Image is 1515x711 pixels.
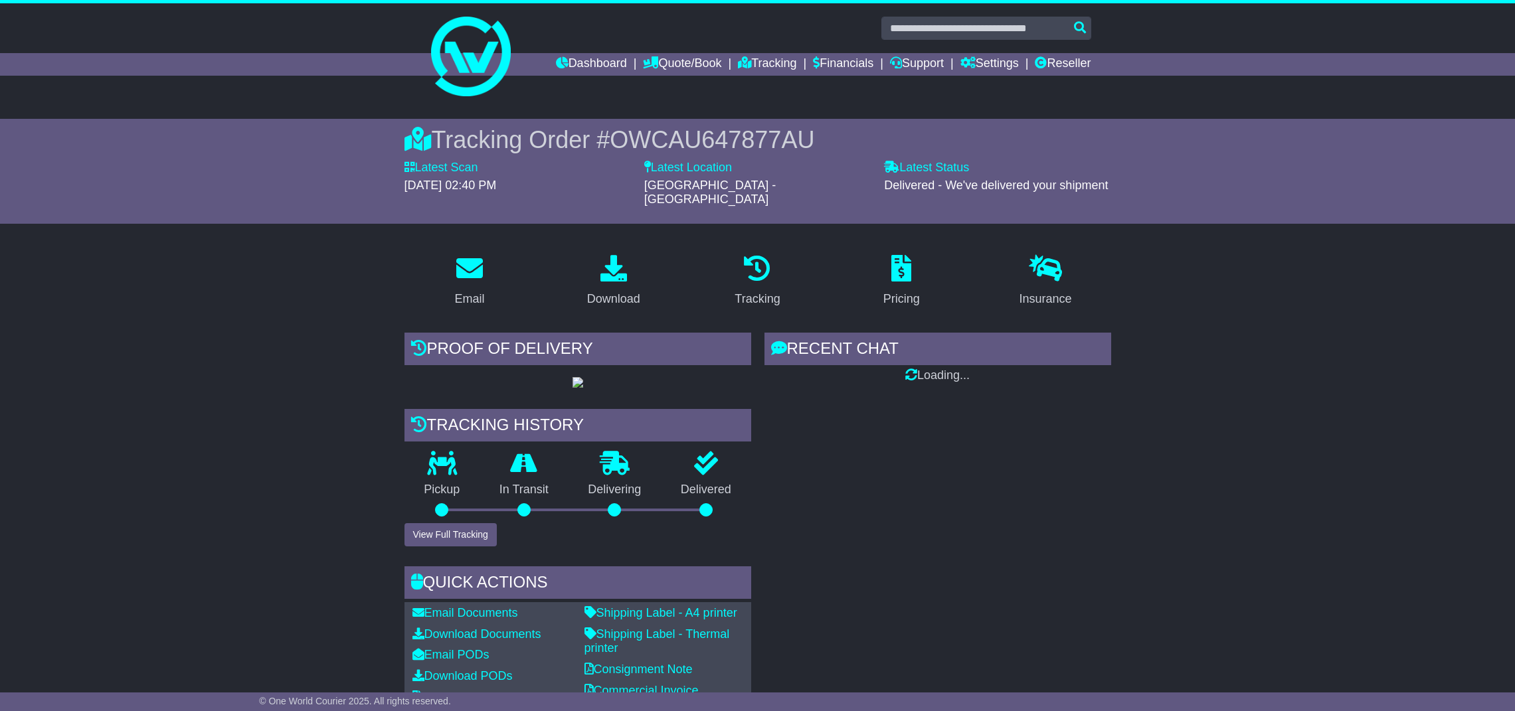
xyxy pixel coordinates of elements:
[584,663,693,676] a: Consignment Note
[875,250,929,313] a: Pricing
[584,684,699,697] a: Commercial Invoice
[813,53,873,76] a: Financials
[412,648,490,661] a: Email PODs
[884,179,1108,192] span: Delivered - We've delivered your shipment
[412,627,541,641] a: Download Documents
[884,161,969,175] label: Latest Status
[764,333,1111,368] div: RECENT CHAT
[412,669,513,682] a: Download PODs
[569,483,662,497] p: Delivering
[446,250,493,313] a: Email
[480,483,569,497] p: In Transit
[404,566,751,602] div: Quick Actions
[960,53,1019,76] a: Settings
[556,53,627,76] a: Dashboard
[404,523,497,546] button: View Full Tracking
[587,290,640,308] div: Download
[584,606,737,619] a: Shipping Label - A4 printer
[404,483,480,497] p: Pickup
[890,53,944,76] a: Support
[412,606,518,619] a: Email Documents
[573,377,583,388] img: GetPodImage
[259,696,451,706] span: © One World Courier 2025. All rights reserved.
[579,250,649,313] a: Download
[764,368,1111,383] div: Loading...
[644,179,776,206] span: [GEOGRAPHIC_DATA] - [GEOGRAPHIC_DATA]
[454,290,484,308] div: Email
[584,627,730,655] a: Shipping Label - Thermal printer
[404,161,478,175] label: Latest Scan
[404,409,751,445] div: Tracking history
[735,290,780,308] div: Tracking
[404,179,497,192] span: [DATE] 02:40 PM
[738,53,796,76] a: Tracking
[643,53,721,76] a: Quote/Book
[1011,250,1081,313] a: Insurance
[883,290,920,308] div: Pricing
[661,483,751,497] p: Delivered
[1035,53,1091,76] a: Reseller
[412,690,460,704] a: Invoice
[644,161,732,175] label: Latest Location
[610,126,814,153] span: OWCAU647877AU
[404,125,1111,154] div: Tracking Order #
[404,333,751,368] div: Proof of Delivery
[726,250,788,313] a: Tracking
[1020,290,1072,308] div: Insurance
